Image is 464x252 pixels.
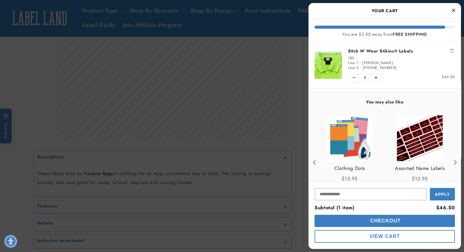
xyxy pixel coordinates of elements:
div: product [315,109,385,216]
img: Stick N' Wear Stikins® Labels [315,51,342,79]
span: Apply [435,192,450,197]
button: cart [315,215,455,227]
h4: You may also like [315,99,455,105]
span: Checkout [369,218,401,223]
button: Apply [430,188,455,200]
div: $46.50 [436,203,455,212]
div: product [385,109,455,216]
img: View Clothing Dots [327,115,372,161]
div: 180 [348,56,455,60]
button: Close Cart [449,6,458,15]
div: Accessibility Menu [4,235,17,248]
div: You are $3.50 away from [315,32,455,37]
li: product [315,42,455,88]
button: Next [450,158,459,167]
h2: Your Cart [315,6,455,15]
textarea: Type your message here [5,8,80,15]
span: 1 [359,74,370,81]
span: [PHONE_NUMBER] [363,65,397,70]
span: $13.95 [342,175,358,182]
span: $13.95 [412,175,428,182]
span: $46.50 [442,74,455,80]
span: : [359,60,361,66]
button: cart [315,230,455,243]
span: Line 2 [348,65,359,70]
b: FREE SHIPPING [393,31,427,37]
span: Line 1 [348,60,358,66]
a: View Clothing Dots [334,164,365,173]
input: Input Discount [315,188,427,200]
span: : [360,65,361,70]
img: Assorted Name Labels - Label Land [397,115,443,161]
span: Subtotal (1 item) [315,204,354,211]
a: Stick N' Wear Stikins® Labels [348,48,455,54]
button: Remove Stick N' Wear Stikins® Labels [449,48,455,54]
button: Previous [310,158,319,167]
button: Increase quantity of Stick N' Wear Stikins® Labels [370,74,381,81]
button: Decrease quantity of Stick N' Wear Stikins® Labels [348,74,359,81]
a: View Assorted Name Labels [395,164,444,173]
span: View Cart [369,234,400,239]
button: Close gorgias live chat [101,2,119,20]
span: [PERSON_NAME] [362,60,393,66]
